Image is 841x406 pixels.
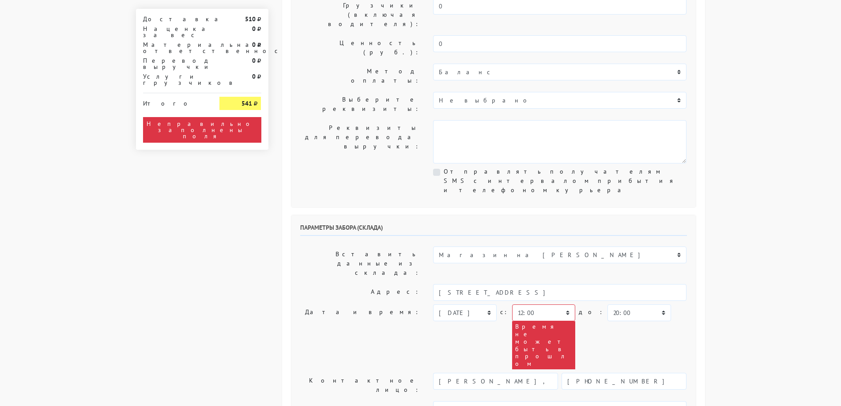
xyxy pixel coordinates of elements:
[241,99,252,107] strong: 541
[143,117,261,143] div: Неправильно заполнены поля
[252,72,256,80] strong: 0
[294,247,427,281] label: Вставить данные из склада:
[579,304,604,320] label: до:
[136,42,213,54] div: Материальная ответственность
[252,41,256,49] strong: 0
[136,73,213,86] div: Услуги грузчиков
[136,26,213,38] div: Наценка за вес
[433,373,558,390] input: Имя
[512,321,575,369] div: Время не может быть в прошлом
[444,167,686,195] label: Отправлять получателям SMS с интервалом прибытия и телефоном курьера
[136,57,213,70] div: Перевод выручки
[500,304,509,320] label: c:
[294,120,427,163] label: Реквизиты для перевода выручки:
[294,64,427,88] label: Метод оплаты:
[252,57,256,65] strong: 0
[245,15,256,23] strong: 510
[294,35,427,60] label: Ценность (руб.):
[294,373,427,398] label: Контактное лицо:
[562,373,686,390] input: Телефон
[294,284,427,301] label: Адрес:
[252,25,256,33] strong: 0
[300,224,687,236] h6: Параметры забора (склада)
[143,97,207,106] div: Итого
[294,304,427,369] label: Дата и время:
[136,16,213,22] div: Доставка
[294,92,427,117] label: Выберите реквизиты:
